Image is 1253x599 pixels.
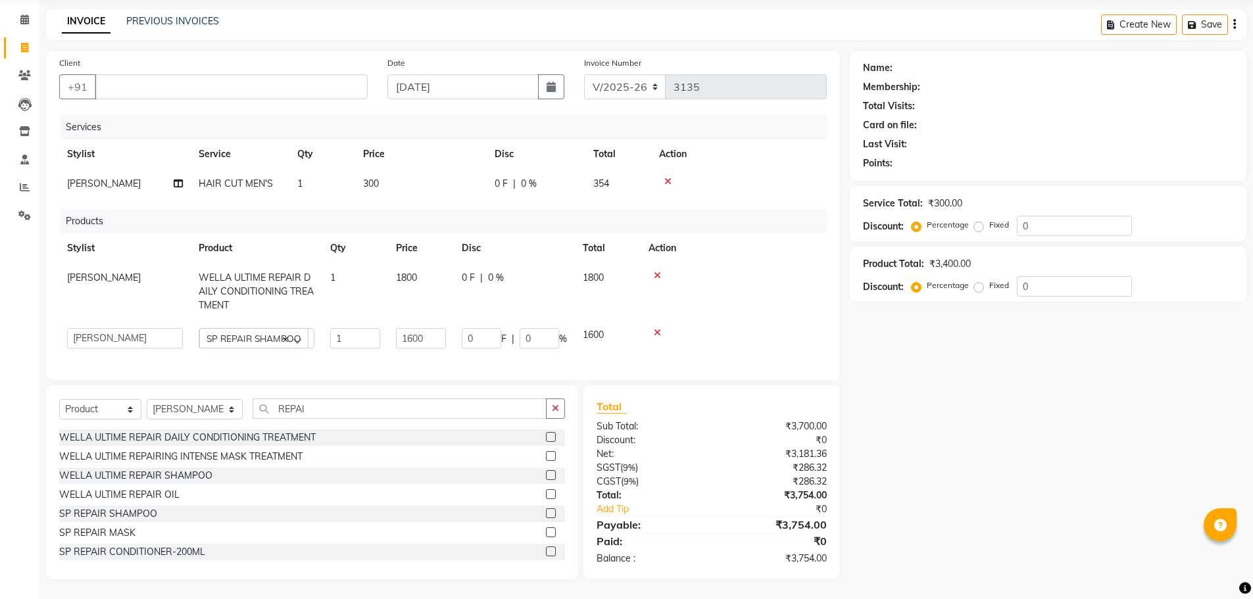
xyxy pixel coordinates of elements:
a: INVOICE [62,10,111,34]
span: SP REPAIR SHAMPOO [207,333,301,344]
span: HAIR CUT MEN'S [199,178,273,189]
button: +91 [59,74,96,99]
span: 1800 [396,272,417,283]
div: ₹286.32 [712,461,837,475]
div: ₹3,754.00 [712,517,837,533]
div: ( ) [587,461,712,475]
span: F [501,332,506,346]
span: % [559,332,567,346]
th: Stylist [59,139,191,169]
div: WELLA ULTIME REPAIR SHAMPOO [59,469,212,483]
div: Products [61,209,837,233]
th: Service [191,139,289,169]
div: ₹0 [733,502,837,516]
span: 1800 [583,272,604,283]
th: Stylist [59,233,191,263]
th: Total [585,139,651,169]
div: SP REPAIR SHAMPOO [59,507,157,521]
div: Discount: [863,220,904,233]
div: Total: [587,489,712,502]
div: Membership: [863,80,920,94]
th: Action [641,233,827,263]
div: Points: [863,156,893,170]
label: Client [59,57,80,69]
span: CGST [597,475,621,487]
div: WELLA ULTIME REPAIRING INTENSE MASK TREATMENT [59,450,303,464]
div: Discount: [863,280,904,294]
th: Disc [454,233,575,263]
label: Percentage [927,219,969,231]
div: WELLA ULTIME REPAIR DAILY CONDITIONING TREATMENT [59,431,316,444]
label: Percentage [927,279,969,291]
a: Add Tip [587,502,732,516]
span: 1 [330,272,335,283]
span: | [513,177,516,191]
input: Search or Scan [253,398,547,419]
th: Price [355,139,487,169]
div: ₹300.00 [928,197,962,210]
span: 300 [363,178,379,189]
div: Balance : [587,552,712,565]
th: Action [651,139,827,169]
th: Total [575,233,641,263]
span: 0 % [521,177,537,191]
div: Name: [863,61,893,75]
label: Fixed [989,279,1009,291]
div: Product Total: [863,257,924,271]
div: Payable: [587,517,712,533]
span: [PERSON_NAME] [67,178,141,189]
th: Product [191,233,322,263]
div: Discount: [587,433,712,447]
th: Price [388,233,454,263]
span: Total [597,400,627,414]
div: ₹3,754.00 [712,552,837,565]
span: WELLA ULTIME REPAIR DAILY CONDITIONING TREATMENT [199,272,314,311]
label: Date [387,57,405,69]
div: SP REPAIR MASK [59,526,135,540]
button: Save [1182,14,1228,35]
label: Invoice Number [584,57,641,69]
th: Qty [322,233,388,263]
div: Card on file: [863,118,917,132]
span: | [512,332,514,346]
div: ( ) [587,475,712,489]
div: Services [61,115,837,139]
span: 9% [624,476,636,487]
label: Fixed [989,219,1009,231]
span: 354 [593,178,609,189]
div: ₹0 [712,433,837,447]
div: Service Total: [863,197,923,210]
span: 0 F [462,271,475,285]
span: 1600 [583,329,604,341]
div: ₹3,400.00 [929,257,971,271]
div: ₹0 [712,533,837,549]
div: ₹3,181.36 [712,447,837,461]
a: PREVIOUS INVOICES [126,15,219,27]
span: 1 [297,178,303,189]
div: WELLA ULTIME REPAIR OIL [59,488,180,502]
th: Disc [487,139,585,169]
div: Last Visit: [863,137,907,151]
input: Search by Name/Mobile/Email/Code [95,74,368,99]
div: Sub Total: [587,419,712,433]
span: 0 % [488,271,504,285]
div: SP REPAIR CONDITIONER-200ML [59,545,205,559]
div: ₹3,700.00 [712,419,837,433]
th: Qty [289,139,355,169]
button: Create New [1101,14,1177,35]
span: [PERSON_NAME] [67,272,141,283]
div: ₹286.32 [712,475,837,489]
span: 9% [623,462,635,473]
span: | [480,271,483,285]
div: Paid: [587,533,712,549]
div: ₹3,754.00 [712,489,837,502]
div: Total Visits: [863,99,915,113]
div: Net: [587,447,712,461]
span: 0 F [495,177,508,191]
span: SGST [597,462,620,473]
